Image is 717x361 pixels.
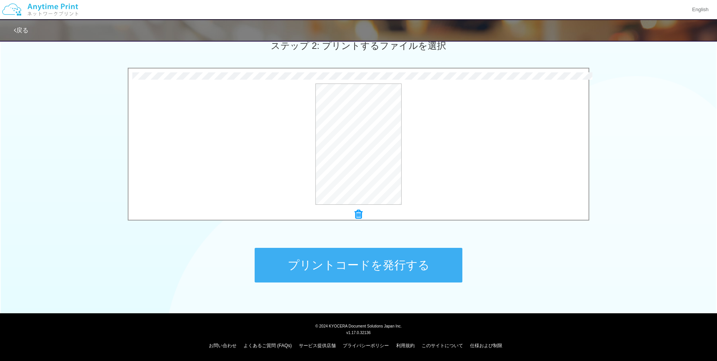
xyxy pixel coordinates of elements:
[271,40,446,51] span: ステップ 2: プリントするファイルを選択
[346,330,370,335] span: v1.17.0.32136
[470,343,502,348] a: 仕様および制限
[299,343,336,348] a: サービス提供店舗
[243,343,292,348] a: よくあるご質問 (FAQs)
[315,323,402,328] span: © 2024 KYOCERA Document Solutions Japan Inc.
[396,343,415,348] a: 利用規約
[422,343,463,348] a: このサイトについて
[343,343,389,348] a: プライバシーポリシー
[14,27,28,33] a: 戻る
[209,343,237,348] a: お問い合わせ
[255,248,462,282] button: プリントコードを発行する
